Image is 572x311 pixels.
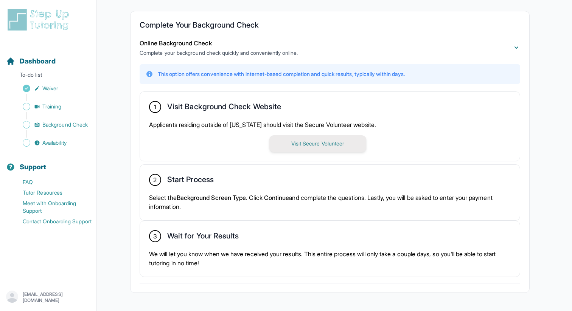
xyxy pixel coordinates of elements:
[153,175,157,184] span: 2
[3,150,93,175] button: Support
[153,232,157,241] span: 3
[140,39,520,57] button: Online Background CheckComplete your background check quickly and conveniently online.
[6,198,96,216] a: Meet with Onboarding Support
[167,175,214,187] h2: Start Process
[20,56,56,67] span: Dashboard
[167,231,239,243] h2: Wait for Your Results
[6,291,90,304] button: [EMAIL_ADDRESS][DOMAIN_NAME]
[167,102,281,114] h2: Visit Background Check Website
[140,20,520,32] h2: Complete Your Background Check
[42,85,58,92] span: Waiver
[6,101,96,112] a: Training
[6,216,96,227] a: Contact Onboarding Support
[6,187,96,198] a: Tutor Resources
[149,120,511,129] p: Applicants residing outside of [US_STATE] should visit the Secure Volunteer website.
[149,249,511,268] p: We will let you know when we have received your results. This entire process will only take a cou...
[140,39,212,47] span: Online Background Check
[6,56,56,67] a: Dashboard
[6,8,73,32] img: logo
[3,44,93,70] button: Dashboard
[23,291,90,303] p: [EMAIL_ADDRESS][DOMAIN_NAME]
[269,135,366,152] button: Visit Secure Volunteer
[42,121,88,128] span: Background Check
[3,71,93,82] p: To-do list
[42,103,62,110] span: Training
[158,70,405,78] p: This option offers convenience with internet-based completion and quick results, typically within...
[6,138,96,148] a: Availability
[6,83,96,94] a: Waiver
[6,177,96,187] a: FAQ
[154,102,156,111] span: 1
[20,162,47,172] span: Support
[140,49,298,57] p: Complete your background check quickly and conveniently online.
[177,194,246,201] span: Background Screen Type
[149,193,511,211] p: Select the . Click and complete the questions. Lastly, you will be asked to enter your payment in...
[42,139,67,147] span: Availability
[6,119,96,130] a: Background Check
[269,139,366,147] a: Visit Secure Volunteer
[264,194,289,201] span: Continue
